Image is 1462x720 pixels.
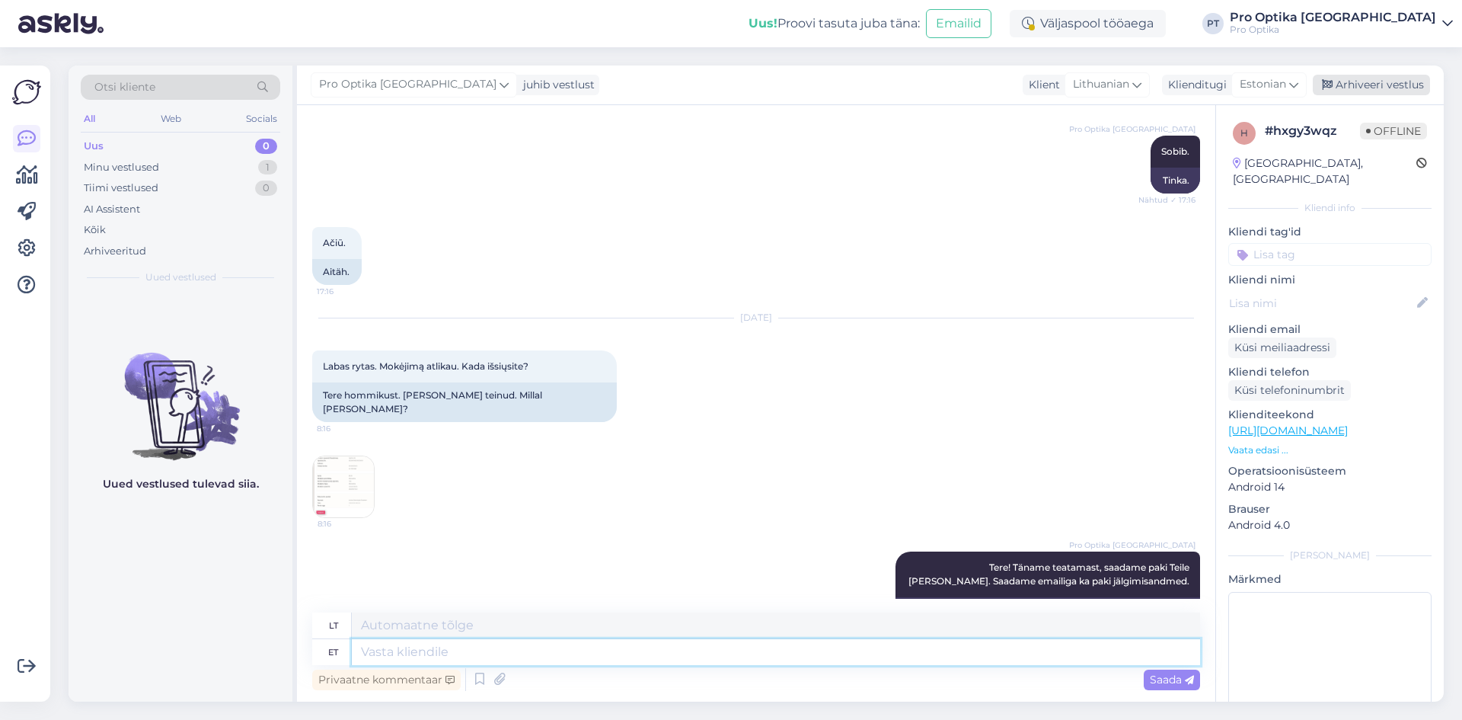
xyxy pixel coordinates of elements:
div: Küsi telefoninumbrit [1228,380,1351,401]
div: Pro Optika [GEOGRAPHIC_DATA] [1230,11,1436,24]
div: lt [329,613,338,638]
span: Sobib. [1161,146,1189,157]
div: 1 [258,160,277,175]
div: Uus [84,139,104,154]
span: Pro Optika [GEOGRAPHIC_DATA] [319,76,496,93]
span: Offline [1360,123,1427,139]
div: Pro Optika [1230,24,1436,36]
div: juhib vestlust [517,77,595,93]
div: All [81,109,98,129]
div: Aitäh. [312,259,362,285]
img: No chats [69,325,292,462]
div: [DATE] [312,311,1200,325]
span: Uued vestlused [145,270,216,284]
div: [GEOGRAPHIC_DATA], [GEOGRAPHIC_DATA] [1233,155,1416,187]
div: Web [158,109,184,129]
div: Proovi tasuta juba täna: [749,14,920,33]
span: Tere! Täname teatamast, saadame paki Teile [PERSON_NAME]. Saadame emailiga ka paki jälgimisandmed. [908,562,1192,587]
p: Android 4.0 [1228,517,1432,533]
img: Attachment [313,456,374,517]
span: Otsi kliente [94,79,155,95]
span: 8:16 [317,423,374,434]
div: Arhiveeri vestlus [1313,75,1430,95]
button: Emailid [926,9,991,38]
p: Kliendi tag'id [1228,224,1432,240]
div: Kõik [84,222,106,238]
p: Märkmed [1228,571,1432,587]
b: Uus! [749,16,777,30]
a: [URL][DOMAIN_NAME] [1228,424,1348,437]
p: Vaata edasi ... [1228,443,1432,457]
div: Tere hommikust. [PERSON_NAME] teinud. Millal [PERSON_NAME]? [312,382,617,422]
div: Privaatne kommentaar [312,670,461,690]
p: Kliendi telefon [1228,364,1432,380]
div: Klient [1023,77,1060,93]
div: Klienditugi [1162,77,1227,93]
p: Kliendi email [1228,322,1432,338]
span: Ačiū. [323,237,346,248]
div: Väljaspool tööaega [1010,10,1166,37]
span: 8:16 [318,518,375,530]
span: Nähtud ✓ 17:16 [1138,194,1195,206]
div: AI Assistent [84,202,140,217]
div: PT [1202,13,1224,34]
div: [PERSON_NAME] [1228,549,1432,562]
p: Brauser [1228,501,1432,517]
input: Lisa nimi [1229,295,1414,312]
input: Lisa tag [1228,243,1432,266]
div: et [328,639,338,665]
a: Pro Optika [GEOGRAPHIC_DATA]Pro Optika [1230,11,1453,36]
span: h [1240,127,1248,139]
div: Sveiki! Dėkojame, kad pranešėte, šiandien išsiųsime jums siuntinį. Taip pat el. paštu atsiųsime s... [895,597,1200,637]
span: Pro Optika [GEOGRAPHIC_DATA] [1069,123,1195,135]
span: Saada [1150,673,1194,686]
div: Socials [243,109,280,129]
p: Android 14 [1228,479,1432,495]
p: Kliendi nimi [1228,272,1432,288]
span: Lithuanian [1073,76,1129,93]
div: 0 [255,181,277,196]
span: Labas rytas. Mokėjimą atlikau. Kada išsiųsite? [323,360,528,372]
div: Minu vestlused [84,160,159,175]
div: Kliendi info [1228,201,1432,215]
p: Operatsioonisüsteem [1228,463,1432,479]
span: 17:16 [317,286,374,297]
div: 0 [255,139,277,154]
div: Arhiveeritud [84,244,146,259]
div: # hxgy3wqz [1265,122,1360,140]
div: Tinka. [1151,168,1200,194]
img: Askly Logo [12,78,41,107]
p: Uued vestlused tulevad siia. [103,476,259,492]
div: Küsi meiliaadressi [1228,338,1336,358]
p: Klienditeekond [1228,407,1432,423]
span: Pro Optika [GEOGRAPHIC_DATA] [1069,539,1195,551]
span: Estonian [1240,76,1286,93]
div: Tiimi vestlused [84,181,158,196]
